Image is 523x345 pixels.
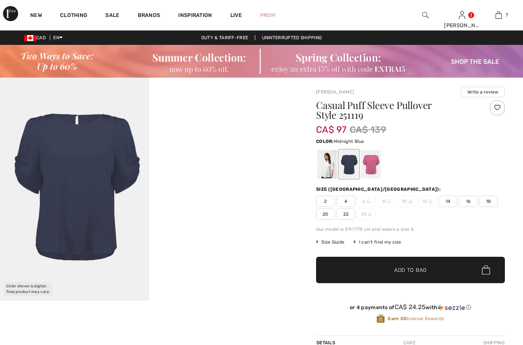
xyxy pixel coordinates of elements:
[30,12,42,20] a: New
[316,196,335,207] span: 2
[361,150,381,178] div: Bubble gum
[178,12,212,20] span: Inspiration
[388,315,444,322] span: Avenue Rewards
[336,196,355,207] span: 4
[230,11,242,19] a: Live
[316,100,474,120] h1: Casual Puff Sleeve Pullover Style 251119
[388,316,406,321] strong: Earn 20
[260,11,275,19] a: Prom
[334,139,364,144] span: Midnight Blue
[316,239,344,245] span: Size Guide
[398,196,417,207] span: 10
[481,11,517,20] a: 7
[438,196,457,207] span: 14
[459,196,478,207] span: 16
[316,304,505,311] div: or 4 payments of with
[418,196,437,207] span: 12
[506,12,508,18] span: 7
[105,12,119,20] a: Sale
[316,186,442,193] div: Size ([GEOGRAPHIC_DATA]/[GEOGRAPHIC_DATA]):
[336,209,355,220] span: 22
[495,11,502,20] img: My Bag
[367,199,370,203] img: ring-m.svg
[387,199,391,203] img: ring-m.svg
[422,11,429,20] img: search the website
[350,123,386,136] span: CA$ 139
[459,11,465,20] img: My Info
[53,35,63,40] span: EN
[316,209,335,220] span: 20
[317,150,337,178] div: Vanilla
[316,139,334,144] span: Color:
[24,35,49,40] span: CAD
[368,212,372,216] img: ring-m.svg
[316,89,354,95] a: [PERSON_NAME]
[461,87,505,97] button: Write a review
[394,266,427,274] span: Add to Bag
[429,199,432,203] img: ring-m.svg
[3,6,18,21] img: 1ère Avenue
[479,196,498,207] span: 18
[459,11,465,18] a: Sign In
[376,314,385,324] img: Avenue Rewards
[149,78,298,152] video: Your browser does not support the video tag.
[60,12,87,20] a: Clothing
[24,35,36,41] img: Canadian Dollar
[316,304,505,314] div: or 4 payments ofCA$ 24.25withSezzle Click to learn more about Sezzle
[138,12,160,20] a: Brands
[339,150,359,178] div: Midnight Blue
[353,239,401,245] div: I can't find my size
[438,304,465,311] img: Sezzle
[377,196,396,207] span: 8
[395,303,426,311] span: CA$ 24.25
[482,265,490,275] img: Bag.svg
[357,209,376,220] span: 24
[357,196,376,207] span: 6
[316,117,347,135] span: CA$ 97
[4,282,53,296] div: Color shown is digital; final product may vary.
[409,199,412,203] img: ring-m.svg
[316,257,505,283] button: Add to Bag
[316,226,505,233] div: Our model is 5'9"/175 cm and wears a size 6.
[444,21,480,29] div: [PERSON_NAME]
